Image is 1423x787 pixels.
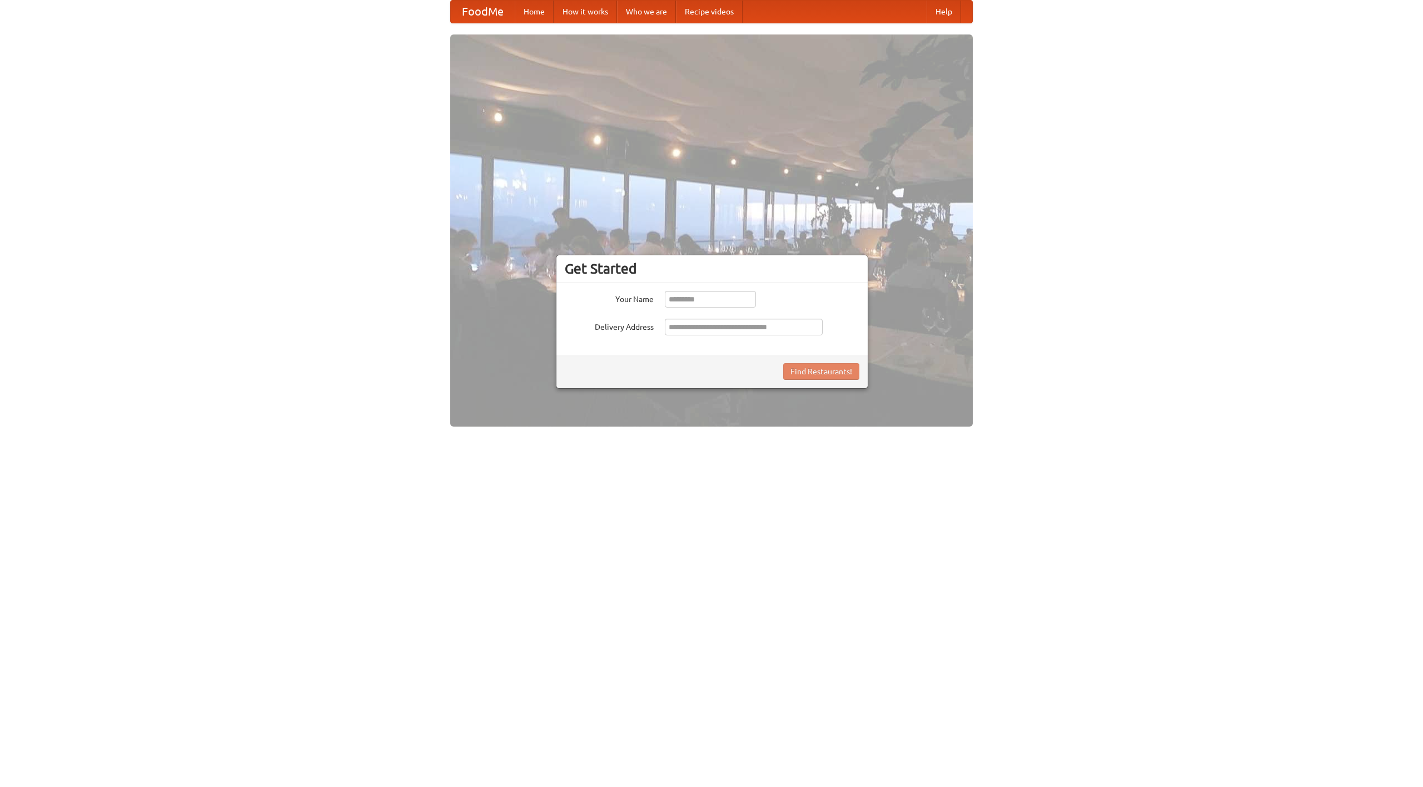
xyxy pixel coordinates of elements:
a: Who we are [617,1,676,23]
label: Your Name [565,291,654,305]
a: FoodMe [451,1,515,23]
label: Delivery Address [565,319,654,333]
button: Find Restaurants! [783,363,859,380]
a: Recipe videos [676,1,743,23]
a: How it works [554,1,617,23]
a: Help [927,1,961,23]
a: Home [515,1,554,23]
h3: Get Started [565,260,859,277]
